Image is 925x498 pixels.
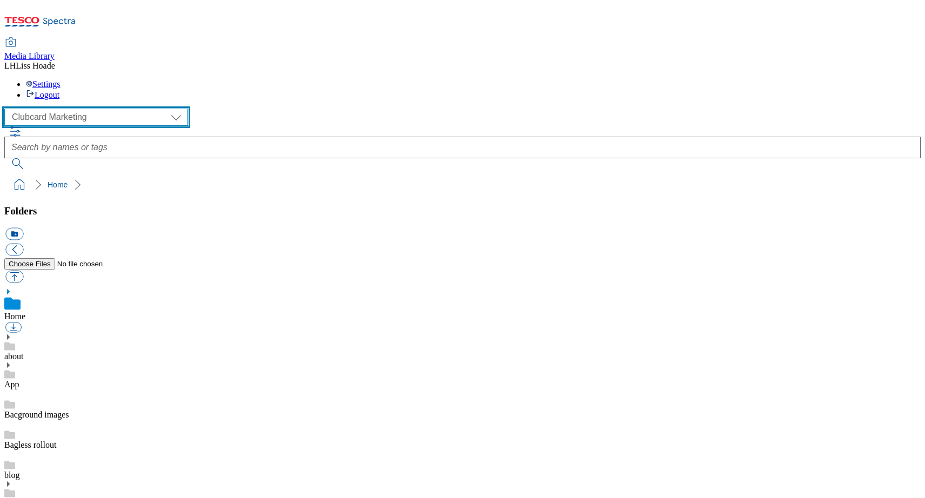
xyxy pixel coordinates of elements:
a: App [4,380,19,389]
nav: breadcrumb [4,174,921,195]
span: Media Library [4,51,55,60]
h3: Folders [4,205,921,217]
a: Bagless rollout [4,440,56,449]
a: blog [4,470,19,480]
input: Search by names or tags [4,137,921,158]
span: LH [4,61,16,70]
a: Media Library [4,38,55,61]
span: Liss Hoade [16,61,55,70]
a: Home [48,180,68,189]
a: home [11,176,28,193]
a: Settings [26,79,61,89]
a: Bacground images [4,410,69,419]
a: Home [4,312,25,321]
a: Logout [26,90,59,99]
a: about [4,352,24,361]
